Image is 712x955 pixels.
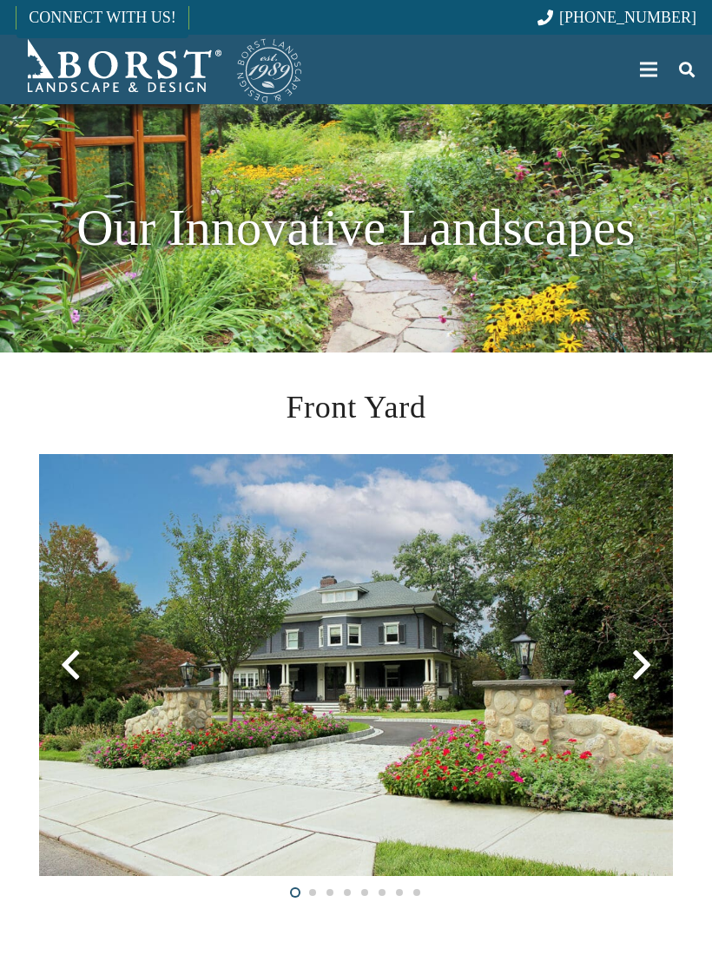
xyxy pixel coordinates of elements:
a: Search [669,48,704,91]
h1: Our Innovative Landscapes [39,190,673,267]
a: Menu [628,48,670,91]
span: [PHONE_NUMBER] [559,9,696,26]
h2: Front Yard [39,384,673,431]
a: [PHONE_NUMBER] [537,9,696,26]
a: Borst-Logo [16,35,304,104]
